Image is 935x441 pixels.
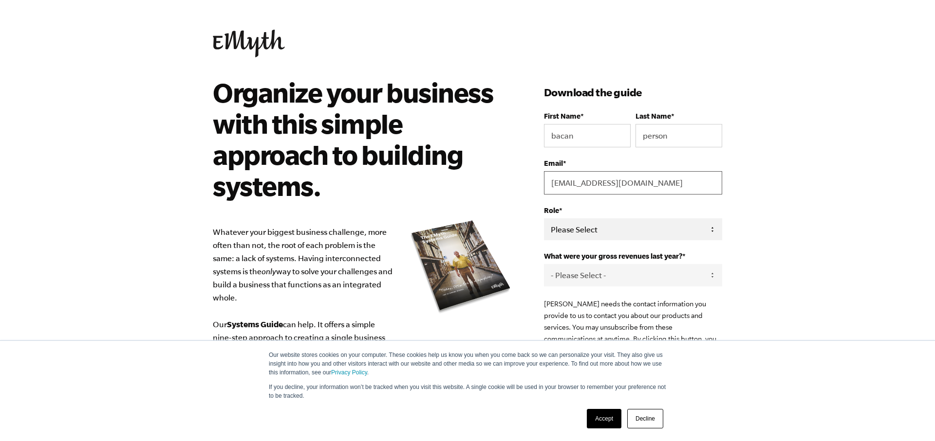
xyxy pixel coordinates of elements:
[544,112,580,120] span: First Name
[213,30,285,57] img: EMyth
[213,77,501,201] h2: Organize your business with this simple approach to building systems.
[544,252,682,260] span: What were your gross revenues last year?
[262,267,276,276] i: only
[544,298,722,356] p: [PERSON_NAME] needs the contact information you provide to us to contact you about our products a...
[269,383,666,400] p: If you decline, your information won’t be tracked when you visit this website. A single cookie wi...
[544,206,559,214] span: Role
[636,112,671,120] span: Last Name
[227,319,283,329] b: Systems Guide
[408,217,515,317] img: e-myth systems guide organize your business
[269,351,666,377] p: Our website stores cookies on your computer. These cookies help us know you when you come back so...
[544,159,563,167] span: Email
[587,409,621,428] a: Accept
[213,226,515,397] p: Whatever your biggest business challenge, more often than not, the root of each problem is the sa...
[544,85,722,100] h3: Download the guide
[627,409,663,428] a: Decline
[331,369,367,376] a: Privacy Policy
